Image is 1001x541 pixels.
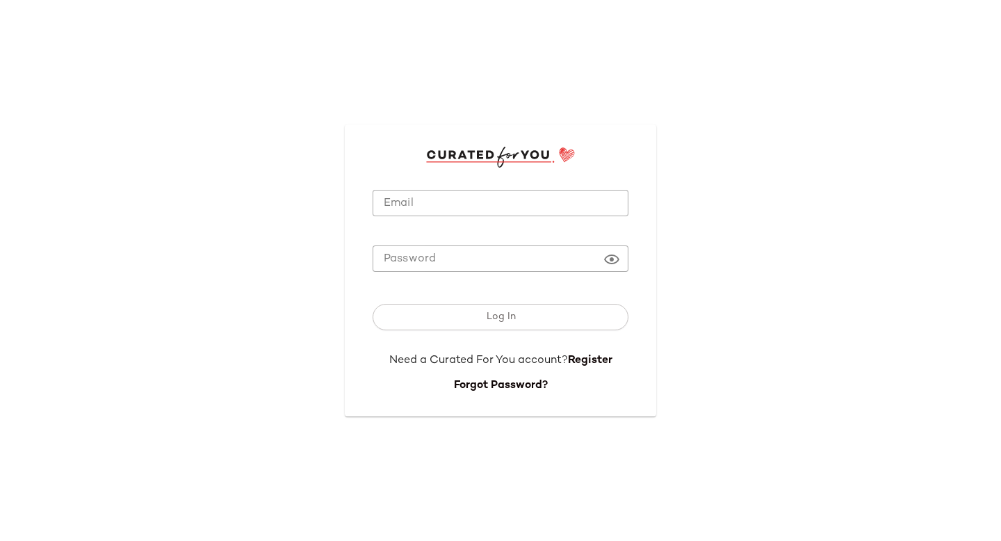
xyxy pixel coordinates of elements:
[454,380,548,391] a: Forgot Password?
[568,355,612,366] a: Register
[485,312,515,323] span: Log In
[389,355,568,366] span: Need a Curated For You account?
[373,304,628,330] button: Log In
[426,147,576,168] img: cfy_login_logo.DGdB1djN.svg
